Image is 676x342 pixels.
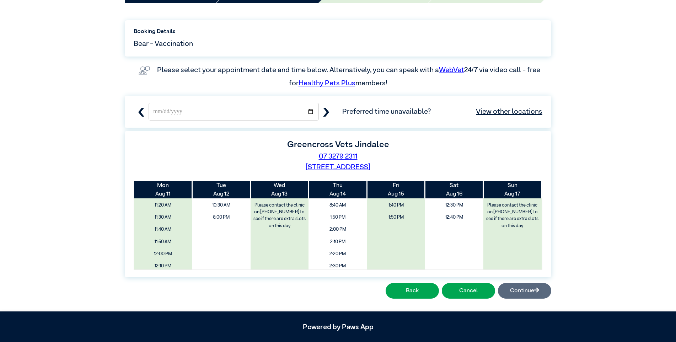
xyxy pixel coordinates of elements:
[192,181,251,198] th: Aug 12
[134,38,193,49] span: Bear - Vaccination
[311,212,364,223] span: 1:50 PM
[287,140,389,149] label: Greencross Vets Jindalee
[439,66,464,74] a: WebVet
[369,200,423,210] span: 1:40 PM
[476,106,542,117] a: View other locations
[428,200,481,210] span: 12:30 PM
[125,323,551,331] h5: Powered by Paws App
[428,212,481,223] span: 12:40 PM
[195,200,248,210] span: 10:30 AM
[369,212,423,223] span: 1:50 PM
[251,181,309,198] th: Aug 13
[342,106,542,117] span: Preferred time unavailable?
[319,153,358,160] a: 07 3279 2311
[136,249,190,259] span: 12:00 PM
[195,212,248,223] span: 6:00 PM
[425,181,483,198] th: Aug 16
[309,181,367,198] th: Aug 14
[311,200,364,210] span: 8:40 AM
[157,66,542,86] label: Please select your appointment date and time below. Alternatively, you can speak with a 24/7 via ...
[311,261,364,271] span: 2:30 PM
[251,200,308,231] label: Please contact the clinic on [PHONE_NUMBER] to see if there are extra slots on this day
[311,249,364,259] span: 2:20 PM
[311,237,364,247] span: 2:10 PM
[134,27,542,36] label: Booking Details
[136,212,190,223] span: 11:30 AM
[134,181,192,198] th: Aug 11
[136,200,190,210] span: 11:20 AM
[367,181,425,198] th: Aug 15
[136,64,153,78] img: vet
[483,181,542,198] th: Aug 17
[299,80,355,87] a: Healthy Pets Plus
[484,200,541,231] label: Please contact the clinic on [PHONE_NUMBER] to see if there are extra slots on this day
[311,224,364,235] span: 2:00 PM
[386,283,439,299] button: Back
[136,261,190,271] span: 12:10 PM
[306,164,370,171] a: [STREET_ADDRESS]
[442,283,495,299] button: Cancel
[136,237,190,247] span: 11:50 AM
[136,224,190,235] span: 11:40 AM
